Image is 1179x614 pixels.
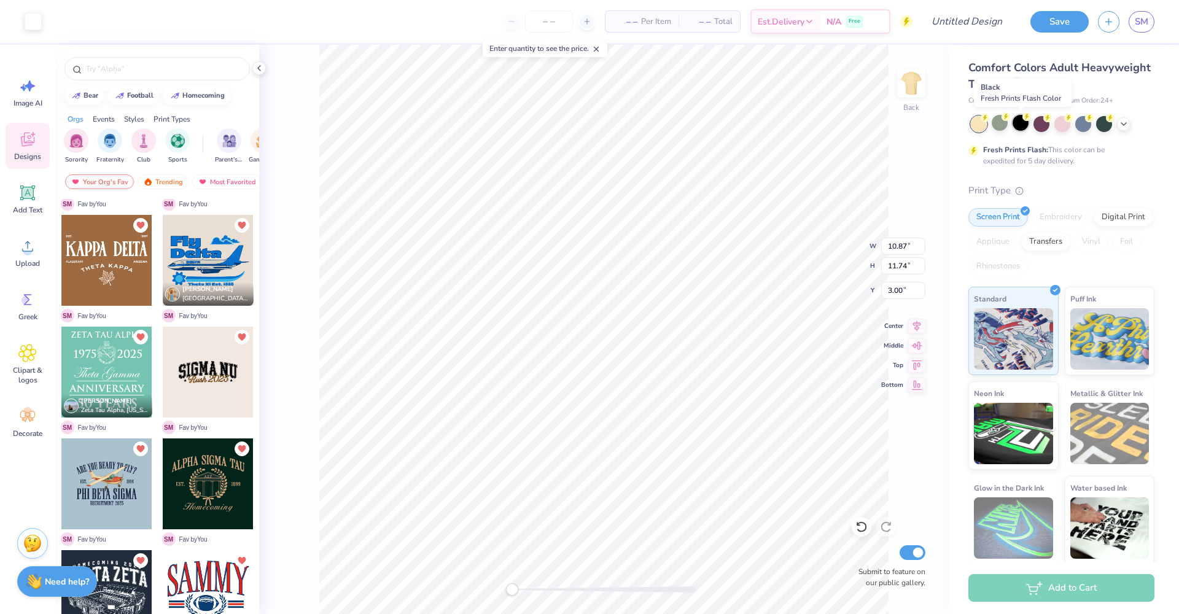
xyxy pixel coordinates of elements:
[179,200,208,209] span: Fav by You
[1112,233,1141,251] div: Foil
[170,92,180,99] img: trend_line.gif
[968,257,1028,276] div: Rhinestones
[1070,387,1143,400] span: Metallic & Glitter Ink
[182,294,249,303] span: [GEOGRAPHIC_DATA], [GEOGRAPHIC_DATA][US_STATE]
[14,152,41,161] span: Designs
[13,429,42,438] span: Decorate
[81,397,132,405] span: [PERSON_NAME]
[115,92,125,99] img: trend_line.gif
[1021,233,1070,251] div: Transfers
[165,128,190,165] div: filter for Sports
[137,134,150,148] img: Club Image
[93,114,115,125] div: Events
[1070,497,1150,559] img: Water based Ink
[827,15,841,28] span: N/A
[974,308,1053,370] img: Standard
[758,15,804,28] span: Est. Delivery
[881,321,903,331] span: Center
[968,233,1018,251] div: Applique
[1070,403,1150,464] img: Metallic & Glitter Ink
[143,177,153,186] img: trending.gif
[179,535,208,544] span: Fav by You
[192,174,262,189] div: Most Favorited
[968,184,1154,198] div: Print Type
[881,380,903,390] span: Bottom
[852,566,925,588] label: Submit to feature on our public gallery.
[171,134,185,148] img: Sports Image
[71,177,80,186] img: most_fav.gif
[13,205,42,215] span: Add Text
[138,174,189,189] div: Trending
[137,155,150,165] span: Club
[974,481,1044,494] span: Glow in the Dark Ink
[131,128,156,165] div: filter for Club
[103,134,117,148] img: Fraternity Image
[131,128,156,165] button: filter button
[235,330,249,344] button: Unlike
[981,93,1061,103] span: Fresh Prints Flash Color
[7,365,48,385] span: Clipart & logos
[249,128,277,165] button: filter button
[1070,308,1150,370] img: Puff Ink
[182,285,233,293] span: [PERSON_NAME]
[182,92,225,99] div: homecoming
[61,532,74,546] span: S M
[215,128,243,165] div: filter for Parent's Weekend
[165,128,190,165] button: filter button
[506,583,518,596] div: Accessibility label
[133,218,148,233] button: Unlike
[1129,11,1154,33] a: SM
[85,63,242,75] input: Try "Alpha"
[235,441,249,456] button: Unlike
[198,177,208,186] img: most_fav.gif
[14,98,42,108] span: Image AI
[215,128,243,165] button: filter button
[154,114,190,125] div: Print Types
[64,128,88,165] div: filter for Sorority
[127,92,154,99] div: football
[69,134,84,148] img: Sorority Image
[71,92,81,99] img: trend_line.gif
[613,15,637,28] span: – –
[922,9,1012,34] input: Untitled Design
[641,15,671,28] span: Per Item
[1074,233,1108,251] div: Vinyl
[525,10,573,33] input: – –
[162,532,176,546] span: S M
[686,15,710,28] span: – –
[96,128,124,165] button: filter button
[124,114,144,125] div: Styles
[64,87,104,105] button: bear
[18,312,37,322] span: Greek
[96,128,124,165] div: filter for Fraternity
[179,311,208,321] span: Fav by You
[1070,481,1127,494] span: Water based Ink
[15,258,40,268] span: Upload
[881,360,903,370] span: Top
[881,341,903,351] span: Middle
[133,441,148,456] button: Unlike
[235,553,249,568] button: Unlike
[968,208,1028,227] div: Screen Print
[974,79,1072,107] div: Black
[65,174,134,189] div: Your Org's Fav
[903,102,919,113] div: Back
[983,144,1134,166] div: This color can be expedited for 5 day delivery.
[1032,208,1090,227] div: Embroidery
[84,92,98,99] div: bear
[1052,96,1113,106] span: Minimum Order: 24 +
[222,134,236,148] img: Parent's Weekend Image
[1094,208,1153,227] div: Digital Print
[249,155,277,165] span: Game Day
[68,114,84,125] div: Orgs
[974,387,1004,400] span: Neon Ink
[45,576,89,588] strong: Need help?
[163,87,230,105] button: homecoming
[899,71,924,96] img: Back
[974,403,1053,464] img: Neon Ink
[714,15,733,28] span: Total
[483,40,607,57] div: Enter quantity to see the price.
[78,200,106,209] span: Fav by You
[78,311,106,321] span: Fav by You
[235,218,249,233] button: Unlike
